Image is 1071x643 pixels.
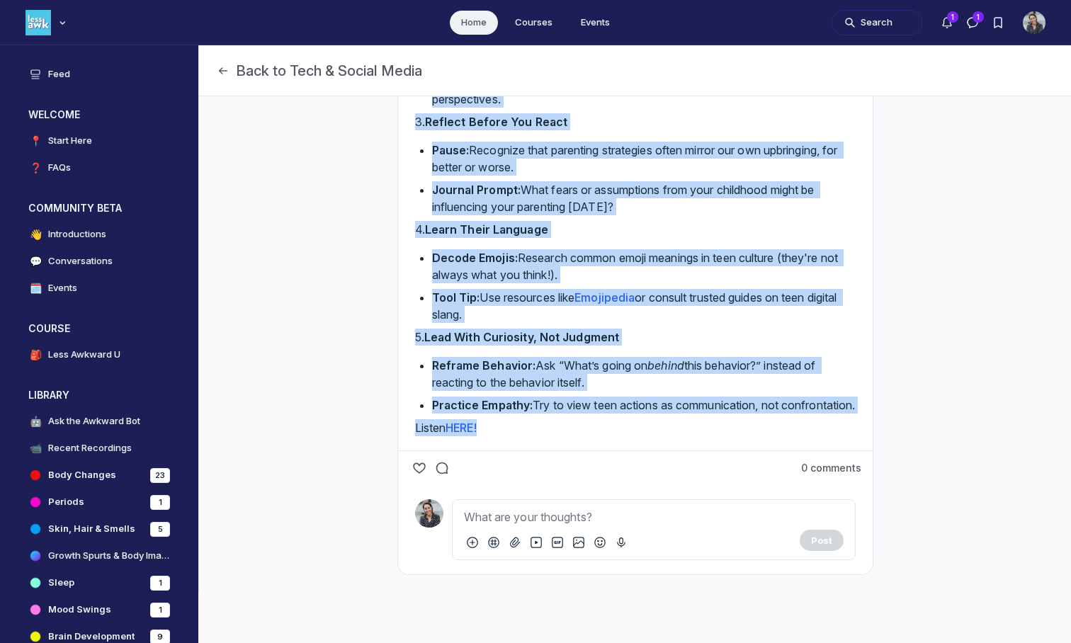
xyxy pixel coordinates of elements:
h3: LIBRARY [28,388,69,402]
button: Record voice message [613,534,630,551]
a: Growth Spurts & Body Image [17,544,181,568]
button: WELCOMECollapse space [17,103,181,126]
p: Ask “What’s going on this behavior?” instead of reacting to the behavior itself. [432,357,856,391]
strong: Reflect Before You React [425,115,567,129]
div: 1 [150,576,170,591]
a: HERE! [446,421,477,435]
button: Open slash commands menu [464,534,481,551]
button: Add emoji [591,534,608,551]
strong: Reframe Behavior: [432,358,536,372]
p: 3. [415,113,856,130]
p: Use resources like or consult trusted guides on teen digital slang. [432,289,856,323]
strong: Pause: [432,143,470,157]
h4: Periods [48,495,84,509]
button: Link to a post, event, lesson, or space [485,534,502,551]
strong: Learn Their Language [425,222,548,237]
button: Attach video [528,534,545,551]
strong: Journal Prompt: [432,183,521,197]
a: Home [450,11,498,35]
strong: Lead With Curiosity, Not Judgment [424,330,619,344]
h4: Start Here [48,134,92,148]
strong: Decode Emojis: [432,251,518,265]
a: 📹Recent Recordings [17,436,181,460]
h4: Conversations [48,254,113,268]
h4: Body Changes [48,468,116,482]
span: 🤖 [28,414,42,428]
strong: Practice Empathy: [432,398,533,412]
span: ❓ [28,161,42,175]
header: Page Header [199,45,1071,96]
button: COMMUNITY BETACollapse space [17,197,181,220]
p: 5. [415,329,856,346]
h4: Growth Spurts & Body Image [48,549,170,563]
h4: Skin, Hair & Smells [48,522,135,536]
button: Bookmarks [985,10,1011,35]
button: COURSECollapse space [17,317,181,340]
a: Events [569,11,621,35]
button: 0 comments [801,461,861,475]
a: 🎒Less Awkward U [17,343,181,367]
button: Like the 🎙️PODCAST: Netflix’s Adolescence Forces Us to Talk About Hard Things post [409,458,429,478]
h4: Less Awkward U [48,348,120,362]
h4: Ask the Awkward Bot [48,414,140,428]
a: Sleep1 [17,571,181,595]
h4: Recent Recordings [48,441,132,455]
h4: Events [48,281,77,295]
h4: FAQs [48,161,71,175]
a: Mood Swings1 [17,598,181,622]
span: 🎒 [28,348,42,362]
p: What fears or assumptions from your childhood might be influencing your parenting [DATE]? [432,181,856,215]
em: behind [647,358,684,372]
h4: Sleep [48,576,74,590]
a: Emojipedia [574,290,635,305]
h3: COMMUNITY BETA [28,201,122,215]
span: 🗓️ [28,281,42,295]
h4: Feed [48,67,70,81]
div: 1 [150,495,170,510]
p: Recognize that parenting strategies often mirror our own upbringing, for better or worse. [432,142,856,176]
h3: WELCOME [28,108,80,122]
p: 4. [415,221,856,238]
button: Post [800,530,844,551]
h4: Mood Swings [48,603,111,617]
h3: COURSE [28,321,70,336]
button: Add GIF [549,534,566,551]
strong: Tool Tip: [432,290,480,305]
button: Direct messages [960,10,985,35]
a: 🗓️Events [17,276,181,300]
a: ❓FAQs [17,156,181,180]
button: User menu options [1023,11,1045,34]
a: 📍Start Here [17,129,181,153]
button: LIBRARYCollapse space [17,384,181,406]
a: Feed [17,62,181,86]
a: Body Changes23 [17,463,181,487]
div: 23 [150,468,170,483]
a: Periods1 [17,490,181,514]
p: Listen [415,419,856,436]
button: Less Awkward Hub logo [25,8,69,37]
p: Try to view teen actions as communication, not confrontation. [432,397,856,414]
img: Less Awkward Hub logo [25,10,51,35]
button: Comment on 🎙️PODCAST: Netflix’s Adolescence Forces Us to Talk About Hard Things [432,458,452,478]
span: 📹 [28,441,42,455]
a: 👋Introductions [17,222,181,246]
span: 👋 [28,227,42,241]
button: Search [832,10,922,35]
a: Skin, Hair & Smells5 [17,517,181,541]
button: Attach files [506,534,523,551]
span: 💬 [28,254,42,268]
a: 💬Conversations [17,249,181,273]
button: Add image [570,534,587,551]
h4: Introductions [48,227,106,241]
button: Back to Tech & Social Media [216,61,422,81]
span: 📍 [28,134,42,148]
a: Courses [504,11,564,35]
div: 5 [150,522,170,537]
p: Research common emoji meanings in teen culture (they're not always what you think!). [432,249,856,283]
button: Notifications [934,10,960,35]
div: 1 [150,603,170,618]
a: 🤖Ask the Awkward Bot [17,409,181,433]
